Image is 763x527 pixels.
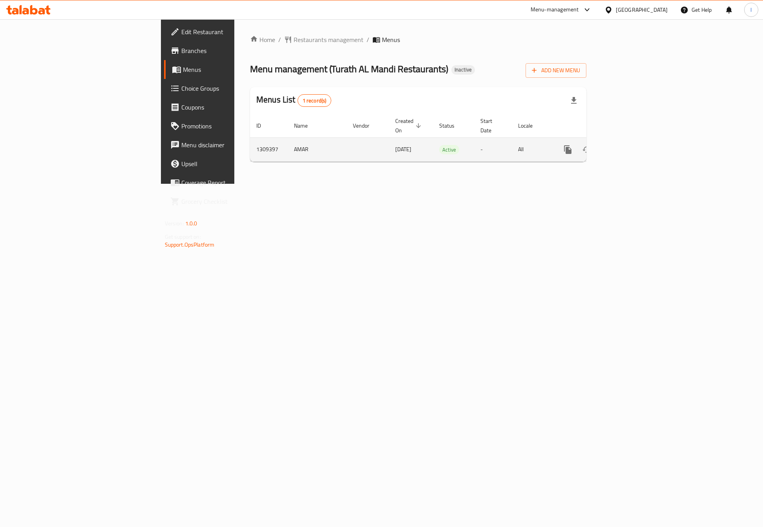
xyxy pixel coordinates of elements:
span: Upsell [181,159,282,168]
td: AMAR [288,137,347,161]
span: Grocery Checklist [181,197,282,206]
span: Menu management ( Turath AL Mandi Restaurants ) [250,60,448,78]
div: [GEOGRAPHIC_DATA] [616,5,668,14]
span: Choice Groups [181,84,282,93]
a: Upsell [164,154,288,173]
span: Menus [382,35,400,44]
span: l [750,5,752,14]
span: Name [294,121,318,130]
a: Choice Groups [164,79,288,98]
span: Inactive [451,66,475,73]
span: Locale [518,121,543,130]
a: Menu disclaimer [164,135,288,154]
a: Restaurants management [284,35,363,44]
div: Menu-management [531,5,579,15]
span: Start Date [480,116,502,135]
span: Promotions [181,121,282,131]
span: [DATE] [395,144,411,154]
span: Active [439,145,459,154]
nav: breadcrumb [250,35,586,44]
span: Menu disclaimer [181,140,282,150]
td: - [474,137,512,161]
a: Coupons [164,98,288,117]
span: Created On [395,116,423,135]
div: Export file [564,91,583,110]
span: Coupons [181,102,282,112]
h2: Menus List [256,94,331,107]
span: Status [439,121,465,130]
span: Branches [181,46,282,55]
span: Get support on: [165,232,201,242]
th: Actions [552,114,640,138]
div: Total records count [298,94,332,107]
a: Menus [164,60,288,79]
table: enhanced table [250,114,640,162]
span: Restaurants management [294,35,363,44]
a: Support.OpsPlatform [165,240,215,250]
span: ID [256,121,271,130]
a: Edit Restaurant [164,22,288,41]
li: / [367,35,369,44]
span: 1.0.0 [185,218,197,229]
a: Coverage Report [164,173,288,192]
a: Grocery Checklist [164,192,288,211]
span: Coverage Report [181,178,282,187]
td: All [512,137,552,161]
a: Promotions [164,117,288,135]
button: more [559,140,577,159]
div: Inactive [451,65,475,75]
span: Edit Restaurant [181,27,282,37]
span: Version: [165,218,184,229]
span: Add New Menu [532,66,580,75]
span: Vendor [353,121,380,130]
span: 1 record(s) [298,97,331,104]
a: Branches [164,41,288,60]
button: Add New Menu [526,63,586,78]
span: Menus [183,65,282,74]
